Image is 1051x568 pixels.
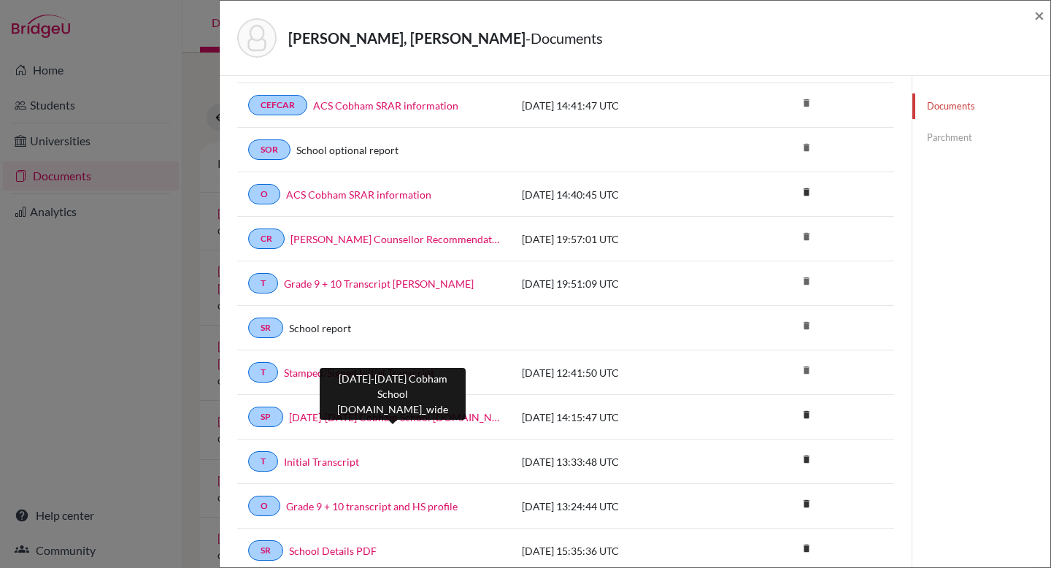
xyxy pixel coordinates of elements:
a: [DATE]-[DATE] Cobham School [DOMAIN_NAME]_wide [289,410,500,425]
a: O [248,184,280,204]
a: SOR [248,139,290,160]
a: Stamped/Signed Initial Transcript [284,365,434,380]
div: [DATE] 14:41:47 UTC [511,98,730,113]
i: delete [796,404,817,426]
a: delete [796,406,817,426]
a: O [248,496,280,516]
a: Grade 9 + 10 transcript and HS profile [286,499,458,514]
i: delete [796,270,817,292]
a: T [248,451,278,472]
a: ACS Cobham SRAR information [313,98,458,113]
div: [DATE] 15:35:36 UTC [511,543,730,559]
div: [DATE] 19:51:09 UTC [511,276,730,291]
a: T [248,273,278,293]
a: CEFCAR [248,95,307,115]
a: Documents [912,93,1050,119]
a: [PERSON_NAME] Counsellor Recommendation [290,231,500,247]
span: × [1034,4,1044,26]
i: delete [796,493,817,515]
i: delete [796,226,817,247]
a: T [248,362,278,383]
button: Close [1034,7,1044,24]
i: delete [796,92,817,114]
a: delete [796,183,817,203]
a: School Details PDF [289,543,377,559]
i: delete [796,181,817,203]
a: Grade 9 + 10 Transcript [PERSON_NAME] [284,276,474,291]
a: SP [248,407,283,427]
div: [DATE] 13:24:44 UTC [511,499,730,514]
a: delete [796,450,817,470]
i: delete [796,537,817,559]
div: [DATE] 14:40:45 UTC [511,187,730,202]
span: - Documents [525,29,603,47]
strong: [PERSON_NAME], [PERSON_NAME] [288,29,525,47]
div: [DATE] 19:57:01 UTC [511,231,730,247]
a: CR [248,229,285,249]
i: delete [796,448,817,470]
i: delete [796,359,817,381]
i: delete [796,137,817,158]
i: delete [796,315,817,337]
a: ACS Cobham SRAR information [286,187,431,202]
a: delete [796,495,817,515]
div: [DATE] 12:41:50 UTC [511,365,730,380]
div: [DATE] 14:15:47 UTC [511,410,730,425]
div: [DATE] 13:33:48 UTC [511,454,730,469]
a: Parchment [912,125,1050,150]
a: School optional report [296,142,399,158]
a: SR [248,318,283,338]
div: [DATE]-[DATE] Cobham School [DOMAIN_NAME]_wide [320,368,466,420]
a: School report [289,321,351,336]
a: delete [796,540,817,559]
a: Initial Transcript [284,454,359,469]
a: SR [248,540,283,561]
